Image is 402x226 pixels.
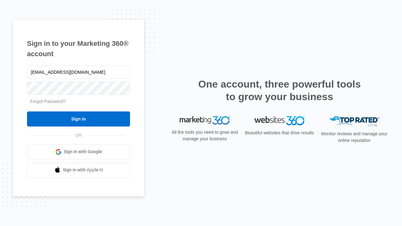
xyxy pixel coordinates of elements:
[329,116,379,126] img: Top Rated Local
[63,167,103,173] span: Sign in with Apple Id
[27,38,130,59] h1: Sign in to your Marketing 360® account
[180,116,230,125] img: Marketing 360
[196,78,363,103] h2: One account, three powerful tools to grow your business
[64,148,102,155] span: Sign in with Google
[27,66,130,79] input: Email
[170,129,240,142] p: All the tools you need to grow and manage your business
[71,132,86,139] span: OR
[319,131,389,144] p: Monitor reviews and manage your online reputation
[27,144,130,159] a: Sign in with Google
[27,163,130,178] a: Sign in with Apple Id
[254,116,305,125] img: Websites 360
[30,99,66,104] a: Forgot Password?
[244,130,315,136] p: Beautiful websites that drive results
[27,111,130,126] input: Sign In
